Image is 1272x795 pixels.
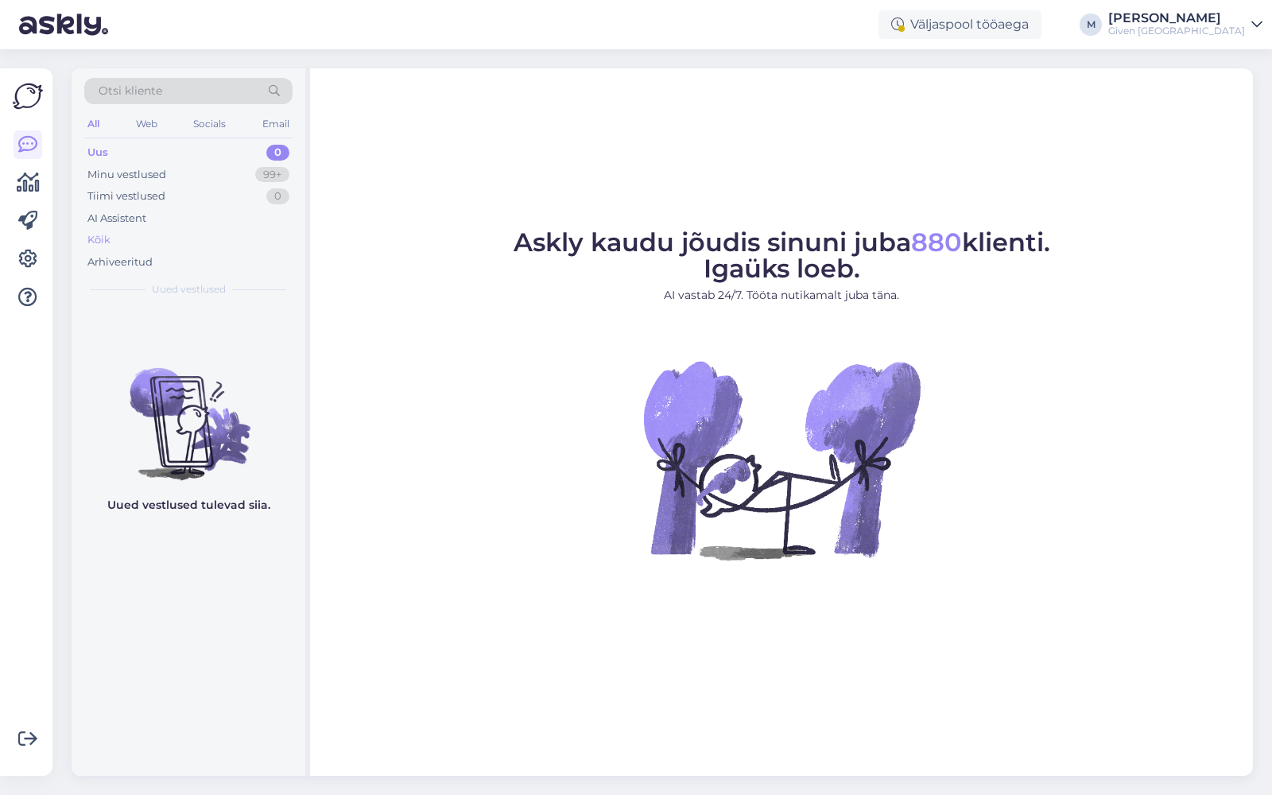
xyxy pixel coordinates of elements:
[13,81,43,111] img: Askly Logo
[514,227,1050,284] span: Askly kaudu jõudis sinuni juba klienti. Igaüks loeb.
[1108,12,1245,25] div: [PERSON_NAME]
[266,145,289,161] div: 0
[87,167,166,183] div: Minu vestlused
[87,232,111,248] div: Kõik
[911,227,962,258] span: 880
[87,188,165,204] div: Tiimi vestlused
[266,188,289,204] div: 0
[259,114,293,134] div: Email
[1108,25,1245,37] div: Given [GEOGRAPHIC_DATA]
[133,114,161,134] div: Web
[255,167,289,183] div: 99+
[638,316,925,603] img: No Chat active
[87,211,146,227] div: AI Assistent
[152,282,226,297] span: Uued vestlused
[1080,14,1102,36] div: M
[107,497,270,514] p: Uued vestlused tulevad siia.
[514,287,1050,304] p: AI vastab 24/7. Tööta nutikamalt juba täna.
[87,145,108,161] div: Uus
[99,83,162,99] span: Otsi kliente
[84,114,103,134] div: All
[878,10,1041,39] div: Väljaspool tööaega
[190,114,229,134] div: Socials
[1108,12,1262,37] a: [PERSON_NAME]Given [GEOGRAPHIC_DATA]
[87,254,153,270] div: Arhiveeritud
[72,339,305,483] img: No chats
